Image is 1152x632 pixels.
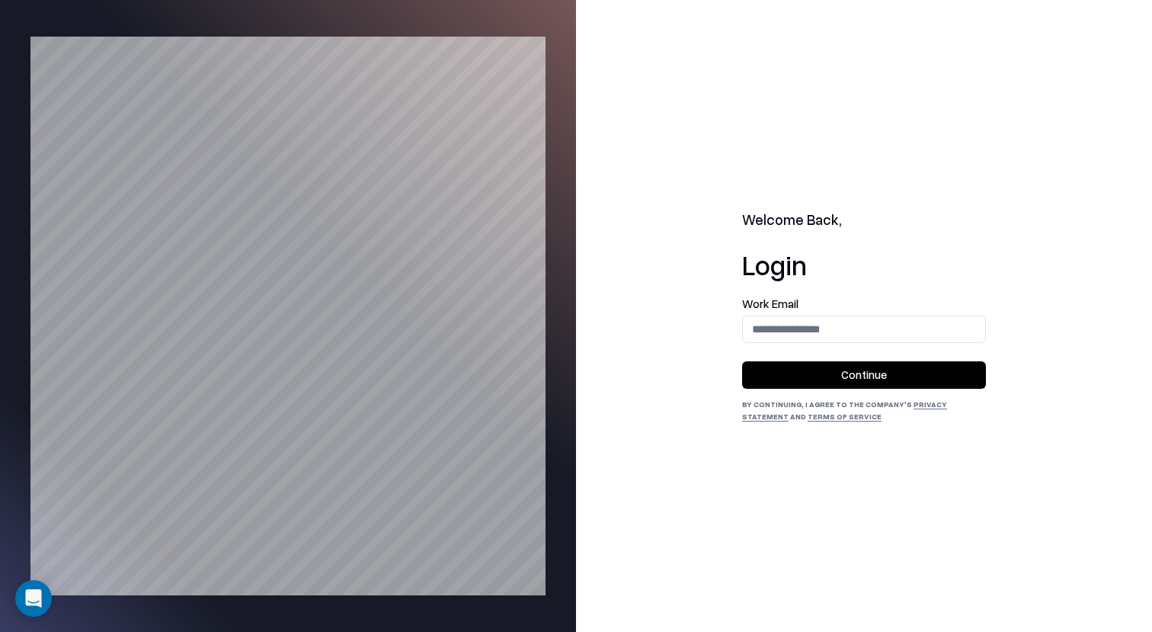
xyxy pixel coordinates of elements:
button: Continue [742,361,986,389]
div: Open Intercom Messenger [15,580,52,617]
h2: Welcome Back, [742,210,986,231]
h1: Login [742,249,986,280]
div: By continuing, I agree to the Company's and [742,398,986,422]
a: Privacy Statement [742,399,947,421]
label: Work Email [742,298,986,310]
a: Terms of Service [808,412,882,421]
